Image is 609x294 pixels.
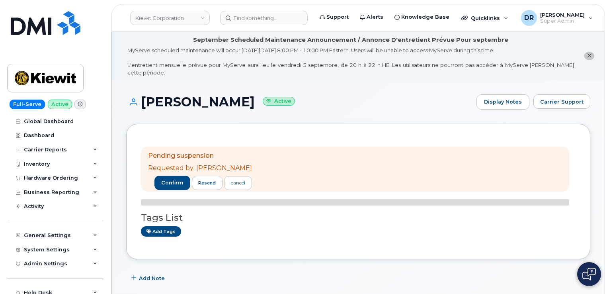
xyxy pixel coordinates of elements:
div: MyServe scheduled maintenance will occur [DATE][DATE] 8:00 PM - 10:00 PM Eastern. Users will be u... [127,47,574,76]
p: Requested by: [PERSON_NAME] [148,164,252,173]
a: Add tags [141,226,181,236]
button: close notification [584,52,594,60]
span: confirm [161,179,183,186]
h1: [PERSON_NAME] [126,95,472,109]
img: Open chat [582,268,596,280]
div: September Scheduled Maintenance Announcement / Annonce D'entretient Prévue Pour septembre [193,36,508,44]
div: cancel [231,179,245,186]
small: Active [263,97,295,106]
a: Display Notes [476,94,529,110]
button: resend [192,176,223,190]
h3: Tags List [141,213,576,223]
p: Pending suspension [148,151,252,161]
a: cancel [224,176,252,190]
button: confirm [154,176,190,190]
span: Add Note [139,274,165,282]
span: resend [198,180,216,186]
span: Carrier Support [540,98,584,106]
button: Add Note [126,271,172,286]
button: Carrier Support [533,94,590,109]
